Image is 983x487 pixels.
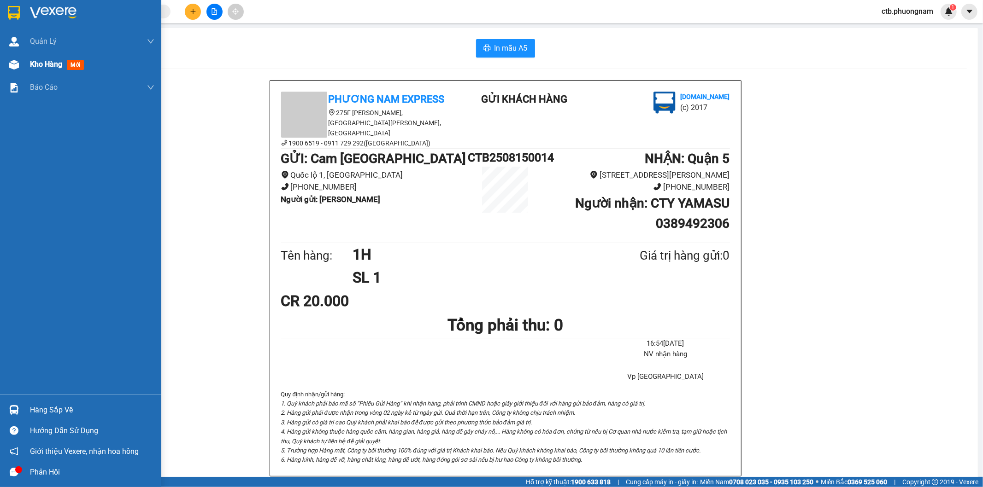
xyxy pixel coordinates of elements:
img: icon-new-feature [945,7,953,16]
span: ctb.phuongnam [874,6,941,17]
li: 1900 6519 - 0911 729 292([GEOGRAPHIC_DATA]) [281,138,447,148]
button: file-add [206,4,223,20]
b: Gửi khách hàng [57,13,91,57]
b: Người gửi : [PERSON_NAME] [281,195,381,204]
span: In mẫu A5 [494,42,528,54]
img: logo.jpg [100,12,122,34]
strong: 1900 633 818 [571,478,611,486]
span: environment [329,109,335,116]
button: printerIn mẫu A5 [476,39,535,58]
span: plus [190,8,196,15]
div: Giá trị hàng gửi: 0 [595,246,730,265]
li: (c) 2017 [680,102,730,113]
b: Phương Nam Express [12,59,51,119]
li: [PHONE_NUMBER] [281,181,468,193]
li: [PHONE_NUMBER] [543,181,730,193]
span: caret-down [965,7,974,16]
img: solution-icon [9,83,19,93]
div: Hướng dẫn sử dụng [30,424,154,438]
span: environment [281,171,289,179]
img: logo-vxr [8,6,20,20]
button: caret-down [961,4,977,20]
b: Người nhận : CTY YAMASU 0389492306 [575,196,730,231]
button: aim [228,4,244,20]
i: 5. Trường hợp Hàng mất, Công ty bồi thường 100% đúng với giá trị Khách khai báo. Nếu Quý khách kh... [281,447,701,454]
span: Kho hàng [30,60,62,69]
span: ⚪️ [816,480,818,484]
span: aim [232,8,239,15]
div: Phản hồi [30,465,154,479]
img: logo.jpg [653,92,676,114]
span: phone [281,183,289,191]
div: Tên hàng: [281,246,353,265]
b: GỬI : Cam [GEOGRAPHIC_DATA] [281,151,466,166]
div: CR 20.000 [281,290,429,313]
i: 4. Hàng gửi không thuộc hàng quốc cấm, hàng gian, hàng giả, hàng dễ gây cháy nổ,… Hàng không có h... [281,428,727,444]
i: 6. Hàng kính, hàng dễ vỡ, hàng chất lỏng, hàng dễ ướt, hàng đóng gói sơ sài nếu bị hư hao Công ty... [281,456,582,463]
span: | [618,477,619,487]
h1: SL 1 [353,266,595,289]
span: printer [483,44,491,53]
span: copyright [932,479,938,485]
b: NHẬN : Quận 5 [645,151,730,166]
span: notification [10,447,18,456]
h1: 1H [353,243,595,266]
span: down [147,38,154,45]
b: [DOMAIN_NAME] [680,93,730,100]
strong: 0708 023 035 - 0935 103 250 [729,478,813,486]
sup: 1 [950,4,956,11]
img: warehouse-icon [9,60,19,70]
li: 16:54[DATE] [601,338,730,349]
h1: CTB2508150014 [468,149,542,167]
li: NV nhận hàng [601,349,730,360]
h1: Tổng phải thu: 0 [281,313,730,338]
div: Hàng sắp về [30,403,154,417]
li: 275F [PERSON_NAME], [GEOGRAPHIC_DATA][PERSON_NAME], [GEOGRAPHIC_DATA] [281,108,447,138]
span: message [10,468,18,476]
li: Vp [GEOGRAPHIC_DATA] [601,371,730,383]
span: phone [281,139,288,146]
span: question-circle [10,426,18,435]
button: plus [185,4,201,20]
span: Miền Nam [700,477,813,487]
img: warehouse-icon [9,37,19,46]
b: Phương Nam Express [329,93,445,105]
span: Hỗ trợ kỹ thuật: [526,477,611,487]
span: environment [590,171,598,179]
span: file-add [211,8,218,15]
li: [STREET_ADDRESS][PERSON_NAME] [543,169,730,181]
span: Cung cấp máy in - giấy in: [626,477,698,487]
span: 1 [951,4,954,11]
b: Gửi khách hàng [481,93,567,105]
li: Quốc lộ 1, [GEOGRAPHIC_DATA] [281,169,468,181]
span: Báo cáo [30,81,58,93]
img: warehouse-icon [9,405,19,415]
span: Miền Bắc [821,477,887,487]
i: 1. Quý khách phải báo mã số “Phiếu Gửi Hàng” khi nhận hàng, phải trình CMND hoặc giấy giới thiệu ... [281,400,645,407]
i: 2. Hàng gửi phải được nhận trong vòng 02 ngày kể từ ngày gửi. Quá thời hạn trên, Công ty không ch... [281,409,575,416]
span: phone [653,183,661,191]
b: [DOMAIN_NAME] [77,35,127,42]
i: 3. Hàng gửi có giá trị cao Quý khách phải khai báo để được gửi theo phương thức bảo đảm giá trị. [281,419,532,426]
span: | [894,477,895,487]
span: mới [67,60,84,70]
strong: 0369 525 060 [848,478,887,486]
span: down [147,84,154,91]
li: (c) 2017 [77,44,127,55]
span: Quản Lý [30,35,57,47]
span: Giới thiệu Vexere, nhận hoa hồng [30,446,139,457]
div: Quy định nhận/gửi hàng : [281,390,730,465]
